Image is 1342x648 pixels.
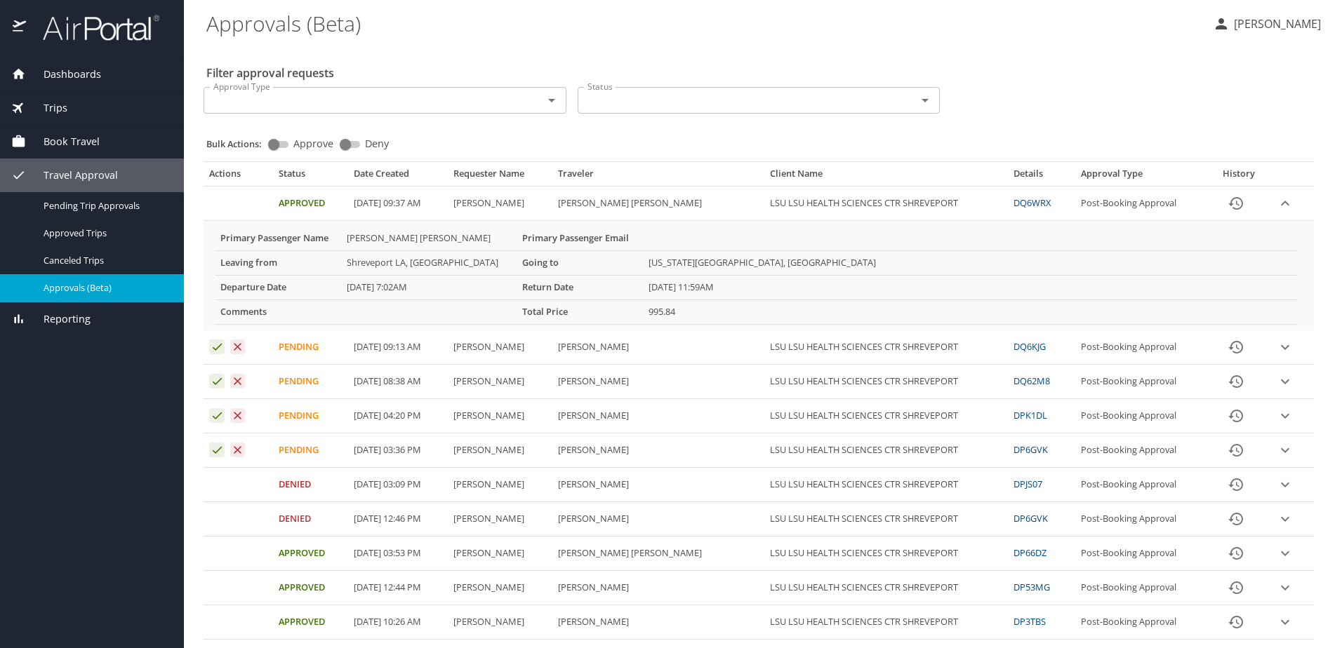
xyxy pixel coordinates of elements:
[448,605,552,640] td: [PERSON_NAME]
[273,330,348,365] td: Pending
[448,536,552,571] td: [PERSON_NAME]
[341,275,517,299] td: [DATE] 7:02AM
[1014,512,1048,525] a: DP6GVK
[552,187,765,221] td: [PERSON_NAME] [PERSON_NAME]
[1014,340,1046,353] a: DQ6KJG
[552,365,765,399] td: [PERSON_NAME]
[1219,399,1253,433] button: History
[1008,168,1075,186] th: Details
[209,408,225,424] button: Approve request
[348,536,448,571] td: [DATE] 03:53 PM
[764,571,1008,605] td: LSU LSU HEALTH SCIENCES CTR SHREVEPORT
[448,468,552,502] td: [PERSON_NAME]
[1275,440,1296,461] button: expand row
[1207,11,1327,36] button: [PERSON_NAME]
[448,433,552,468] td: [PERSON_NAME]
[915,90,935,110] button: Open
[448,330,552,365] td: [PERSON_NAME]
[1014,443,1048,456] a: DP6GVK
[273,168,348,186] th: Status
[27,14,159,41] img: airportal-logo.png
[230,408,246,424] button: Deny request
[1219,330,1253,364] button: History
[1075,433,1209,468] td: Post-Booking Approval
[209,339,225,355] button: Approve request
[348,605,448,640] td: [DATE] 10:26 AM
[552,502,765,536] td: [PERSON_NAME]
[1219,502,1253,536] button: History
[215,227,341,250] th: Primary Passenger Name
[348,365,448,399] td: [DATE] 08:38 AM
[1219,468,1253,501] button: History
[26,100,67,116] span: Trips
[1014,196,1051,209] a: DQ6WRX
[1014,478,1042,490] a: DPJS07
[26,168,118,183] span: Travel Approval
[348,168,448,186] th: Date Created
[1275,508,1296,529] button: expand row
[1275,474,1296,495] button: expand row
[1219,571,1253,605] button: History
[764,605,1008,640] td: LSU LSU HEALTH SCIENCES CTR SHREVEPORT
[26,134,100,149] span: Book Travel
[348,330,448,365] td: [DATE] 09:13 AM
[1075,536,1209,571] td: Post-Booking Approval
[215,275,341,299] th: Departure Date
[293,139,333,149] span: Approve
[1014,581,1050,593] a: DP53MG
[341,250,517,275] td: Shreveport LA, [GEOGRAPHIC_DATA]
[13,14,27,41] img: icon-airportal.png
[273,536,348,571] td: Approved
[1075,502,1209,536] td: Post-Booking Approval
[273,433,348,468] td: Pending
[448,365,552,399] td: [PERSON_NAME]
[273,468,348,502] td: Denied
[1075,330,1209,365] td: Post-Booking Approval
[44,254,167,267] span: Canceled Trips
[1209,168,1268,186] th: History
[1075,399,1209,433] td: Post-Booking Approval
[1219,433,1253,467] button: History
[764,468,1008,502] td: LSU LSU HEALTH SCIENCES CTR SHREVEPORT
[552,468,765,502] td: [PERSON_NAME]
[1275,193,1296,214] button: expand row
[1075,468,1209,502] td: Post-Booking Approval
[1075,187,1209,221] td: Post-Booking Approval
[764,433,1008,468] td: LSU LSU HEALTH SCIENCES CTR SHREVEPORT
[1219,605,1253,639] button: History
[1275,337,1296,358] button: expand row
[552,433,765,468] td: [PERSON_NAME]
[230,339,246,355] button: Deny request
[230,443,246,458] button: Deny request
[348,399,448,433] td: [DATE] 04:20 PM
[44,227,167,240] span: Approved Trips
[273,605,348,640] td: Approved
[44,199,167,212] span: Pending Trip Approvals
[230,374,246,389] button: Deny request
[517,227,643,250] th: Primary Passenger Email
[1275,577,1296,598] button: expand row
[517,299,643,324] th: Total Price
[341,227,517,250] td: [PERSON_NAME] [PERSON_NAME]
[764,187,1008,221] td: LSU LSU HEALTH SCIENCES CTR SHREVEPORT
[643,250,1297,275] td: [US_STATE][GEOGRAPHIC_DATA], [GEOGRAPHIC_DATA]
[204,168,273,186] th: Actions
[1014,374,1050,387] a: DQ62M8
[1014,546,1047,559] a: DP66DZ
[348,468,448,502] td: [DATE] 03:09 PM
[209,374,225,389] button: Approve request
[764,536,1008,571] td: LSU LSU HEALTH SCIENCES CTR SHREVEPORT
[448,399,552,433] td: [PERSON_NAME]
[1075,365,1209,399] td: Post-Booking Approval
[1075,571,1209,605] td: Post-Booking Approval
[1014,615,1046,628] a: DP3TBS
[273,187,348,221] td: Approved
[206,1,1202,45] h1: Approvals (Beta)
[448,187,552,221] td: [PERSON_NAME]
[1014,409,1047,421] a: DPK1DL
[26,67,101,82] span: Dashboards
[643,299,1297,324] td: 995.84
[215,250,341,275] th: Leaving from
[209,443,225,458] button: Approve request
[348,433,448,468] td: [DATE] 03:36 PM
